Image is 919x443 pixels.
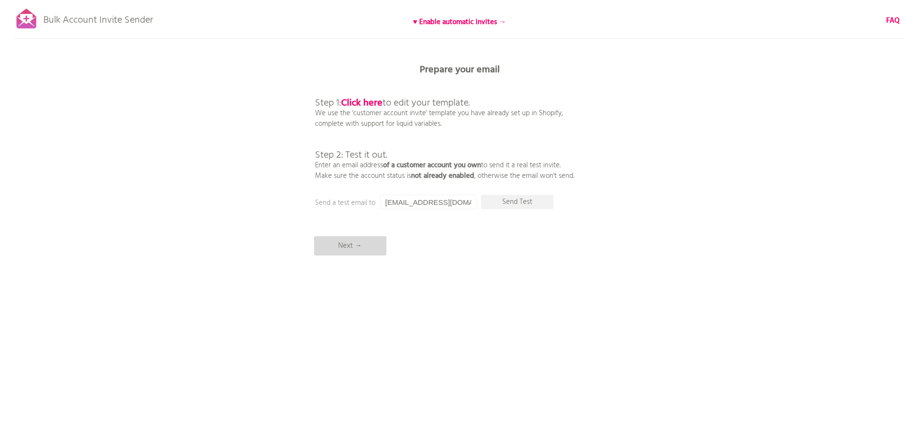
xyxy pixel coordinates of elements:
[481,195,553,209] p: Send Test
[43,6,153,30] p: Bulk Account Invite Sender
[315,148,387,163] span: Step 2: Test it out.
[413,16,506,28] b: ♥ Enable automatic invites →
[315,95,470,111] span: Step 1: to edit your template.
[314,236,386,255] p: Next →
[315,77,574,181] p: We use the 'customer account invite' template you have already set up in Shopify, complete with s...
[341,95,383,111] a: Click here
[886,15,900,26] a: FAQ
[420,62,500,78] b: Prepare your email
[383,160,481,171] b: of a customer account you own
[411,170,474,182] b: not already enabled
[886,15,900,27] b: FAQ
[315,198,508,208] p: Send a test email to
